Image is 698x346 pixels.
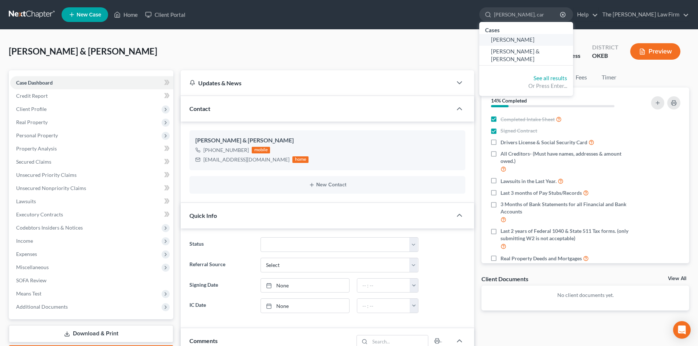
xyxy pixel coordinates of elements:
[186,278,256,293] label: Signing Date
[485,82,567,90] div: Or Press Enter...
[10,182,173,195] a: Unsecured Nonpriority Claims
[261,279,349,293] a: None
[16,264,49,270] span: Miscellaneous
[673,321,691,339] div: Open Intercom Messenger
[10,195,173,208] a: Lawsuits
[9,325,173,342] a: Download & Print
[16,132,58,138] span: Personal Property
[573,8,598,21] a: Help
[189,212,217,219] span: Quick Info
[569,70,593,85] a: Fees
[501,116,555,123] span: Completed Intake Sheet
[261,299,349,313] a: None
[501,139,587,146] span: Drivers License & Social Security Card
[186,237,256,252] label: Status
[203,156,289,163] div: [EMAIL_ADDRESS][DOMAIN_NAME]
[479,46,573,65] a: [PERSON_NAME] & [PERSON_NAME]
[16,145,57,152] span: Property Analysis
[195,136,459,145] div: [PERSON_NAME] & [PERSON_NAME]
[189,79,443,87] div: Updates & News
[533,75,567,81] a: See all results
[10,89,173,103] a: Credit Report
[16,251,37,257] span: Expenses
[189,337,218,344] span: Comments
[10,155,173,168] a: Secured Claims
[195,182,459,188] button: New Contact
[16,277,47,283] span: SOFA Review
[16,211,63,217] span: Executory Contracts
[9,46,157,56] span: [PERSON_NAME] & [PERSON_NAME]
[494,8,561,21] input: Search by name...
[479,34,573,45] a: [PERSON_NAME]
[16,290,41,297] span: Means Test
[16,172,77,178] span: Unsecured Priority Claims
[599,8,689,21] a: The [PERSON_NAME] Law Firm
[501,201,631,215] span: 3 Months of Bank Statements for all Financial and Bank Accounts
[16,79,53,86] span: Case Dashboard
[630,43,680,60] button: Preview
[592,52,618,60] div: OKEB
[501,150,631,165] span: All Creditors- (Must have names, addresses & amount owed.)
[479,25,573,34] div: Cases
[189,105,210,112] span: Contact
[16,106,47,112] span: Client Profile
[77,12,101,18] span: New Case
[110,8,141,21] a: Home
[16,304,68,310] span: Additional Documents
[16,93,48,99] span: Credit Report
[592,43,618,52] div: District
[186,258,256,272] label: Referral Source
[10,208,173,221] a: Executory Contracts
[491,36,535,43] span: [PERSON_NAME]
[10,76,173,89] a: Case Dashboard
[668,276,686,281] a: View All
[357,299,410,313] input: -- : --
[16,238,33,244] span: Income
[16,119,48,125] span: Real Property
[501,189,582,197] span: Last 3 months of Pay Stubs/Records
[10,274,173,287] a: SOFA Review
[16,198,36,204] span: Lawsuits
[501,227,631,242] span: Last 2 years of Federal 1040 & State 511 Tax forms. (only submitting W2 is not acceptable)
[501,178,557,185] span: Lawsuits in the Last Year.
[501,255,582,262] span: Real Property Deeds and Mortgages
[10,168,173,182] a: Unsecured Priority Claims
[186,298,256,313] label: IC Date
[596,70,622,85] a: Timer
[141,8,189,21] a: Client Portal
[203,146,249,154] div: [PHONE_NUMBER]
[357,279,410,293] input: -- : --
[292,156,309,163] div: home
[487,291,683,299] p: No client documents yet.
[491,48,540,62] span: [PERSON_NAME] & [PERSON_NAME]
[481,275,528,283] div: Client Documents
[16,185,86,191] span: Unsecured Nonpriority Claims
[501,127,537,134] span: Signed Contract
[16,224,83,231] span: Codebtors Insiders & Notices
[10,142,173,155] a: Property Analysis
[491,97,527,104] strong: 14% Completed
[16,159,51,165] span: Secured Claims
[252,147,270,153] div: mobile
